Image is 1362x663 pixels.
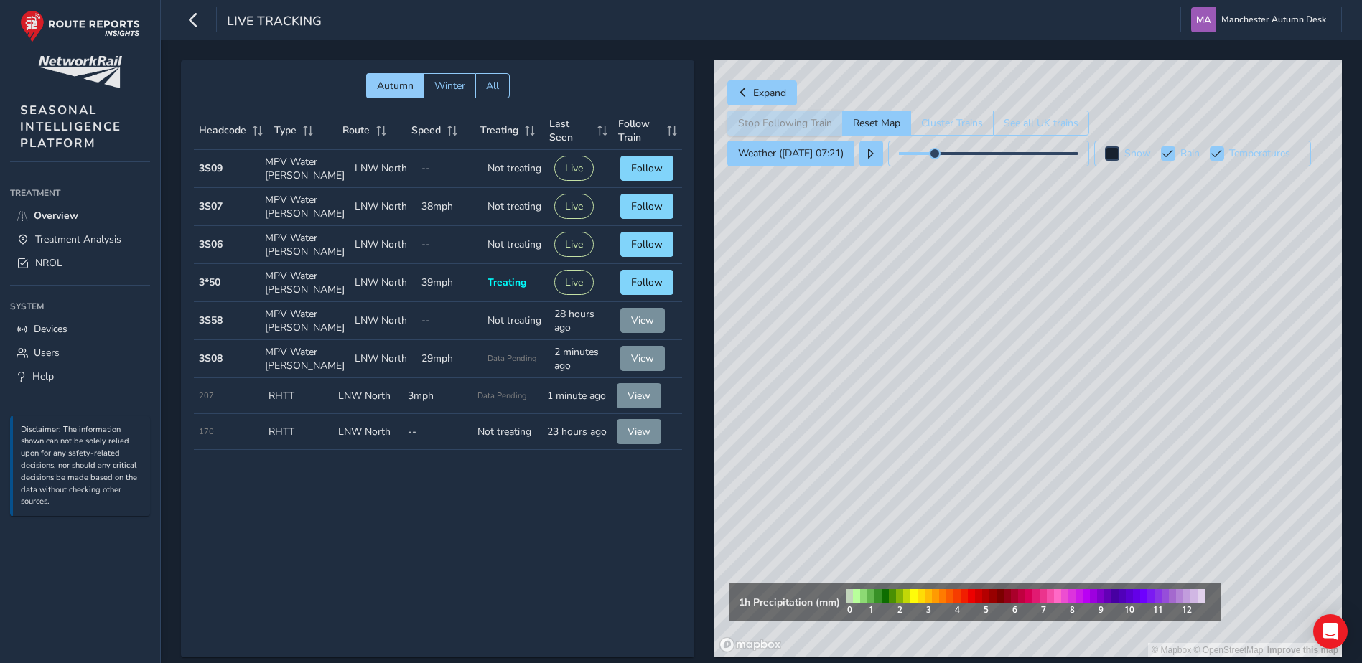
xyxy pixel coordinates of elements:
td: LNW North [350,302,416,340]
div: Treatment [10,182,150,204]
span: Data Pending [477,390,527,401]
button: Expand [727,80,797,105]
td: 2 minutes ago [549,340,616,378]
span: Treatment Analysis [35,232,121,246]
td: 29mph [416,340,483,378]
strong: 3S58 [199,314,223,327]
td: 3mph [403,378,472,414]
td: LNW North [350,340,416,378]
a: Users [10,341,150,365]
img: customer logo [38,56,122,88]
td: LNW North [350,264,416,302]
td: MPV Water [PERSON_NAME] [260,264,350,302]
td: 28 hours ago [549,302,616,340]
td: MPV Water [PERSON_NAME] [260,226,350,264]
button: Live [554,232,594,257]
td: 38mph [416,188,483,226]
span: Manchester Autumn Desk [1221,7,1326,32]
button: Cluster Trains [910,110,993,136]
span: Type [274,123,297,137]
td: LNW North [333,414,403,450]
button: Winter [424,73,475,98]
label: Temperatures [1229,149,1290,159]
span: All [486,79,499,93]
td: -- [416,226,483,264]
button: Follow [620,194,673,219]
button: View [617,419,661,444]
span: Last Seen [549,117,592,144]
span: View [631,314,654,327]
button: View [617,383,661,408]
label: Snow [1124,149,1151,159]
a: Help [10,365,150,388]
span: 207 [199,390,214,401]
button: Live [554,270,594,295]
td: LNW North [350,188,416,226]
td: Not treating [472,414,542,450]
td: RHTT [263,378,333,414]
a: Overview [10,204,150,227]
td: RHTT [263,414,333,450]
button: Follow [620,156,673,181]
span: Follow [631,276,663,289]
td: MPV Water [PERSON_NAME] [260,340,350,378]
button: Follow [620,270,673,295]
span: Follow [631,161,663,175]
span: 170 [199,426,214,437]
button: All [475,73,510,98]
span: Route [342,123,370,137]
span: Winter [434,79,465,93]
td: MPV Water [PERSON_NAME] [260,150,350,188]
span: Overview [34,209,78,222]
span: Follow Train [618,117,662,144]
td: -- [403,414,472,450]
div: Open Intercom Messenger [1313,614,1348,649]
span: Devices [34,322,67,336]
td: MPV Water [PERSON_NAME] [260,302,350,340]
button: Weather ([DATE] 07:21) [727,141,854,166]
span: NROL [35,256,62,270]
td: LNW North [350,226,416,264]
a: Treatment Analysis [10,227,150,251]
td: -- [416,302,483,340]
td: LNW North [350,150,416,188]
strong: 3S09 [199,161,223,175]
button: Live [554,156,594,181]
label: Rain [1180,149,1200,159]
td: Not treating [482,188,549,226]
img: rr logo [20,10,140,42]
p: Disclaimer: The information shown can not be solely relied upon for any safety-related decisions,... [21,424,143,509]
span: Treating [488,276,526,289]
strong: 1h Precipitation (mm) [739,596,840,609]
button: Autumn [366,73,424,98]
button: Manchester Autumn Desk [1191,7,1331,32]
span: View [628,425,650,438]
strong: 3S06 [199,238,223,251]
span: Treating [480,123,518,137]
span: Autumn [377,79,414,93]
img: diamond-layout [1191,7,1216,32]
td: MPV Water [PERSON_NAME] [260,188,350,226]
span: Follow [631,199,663,213]
td: 39mph [416,264,483,302]
td: Not treating [482,150,549,188]
td: 23 hours ago [542,414,612,450]
a: Devices [10,317,150,341]
td: 1 minute ago [542,378,612,414]
button: Live [554,194,594,219]
td: Not treating [482,226,549,264]
td: -- [416,150,483,188]
span: Expand [753,86,786,100]
button: View [620,308,665,333]
a: NROL [10,251,150,275]
button: Reset Map [842,110,910,136]
span: Data Pending [488,353,537,364]
strong: 3S07 [199,199,223,213]
button: View [620,346,665,371]
td: LNW North [333,378,403,414]
td: Not treating [482,302,549,340]
span: Headcode [199,123,246,137]
span: Help [32,370,54,383]
span: SEASONAL INTELLIGENCE PLATFORM [20,102,121,151]
button: Snow Rain Temperatures [1094,141,1311,166]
